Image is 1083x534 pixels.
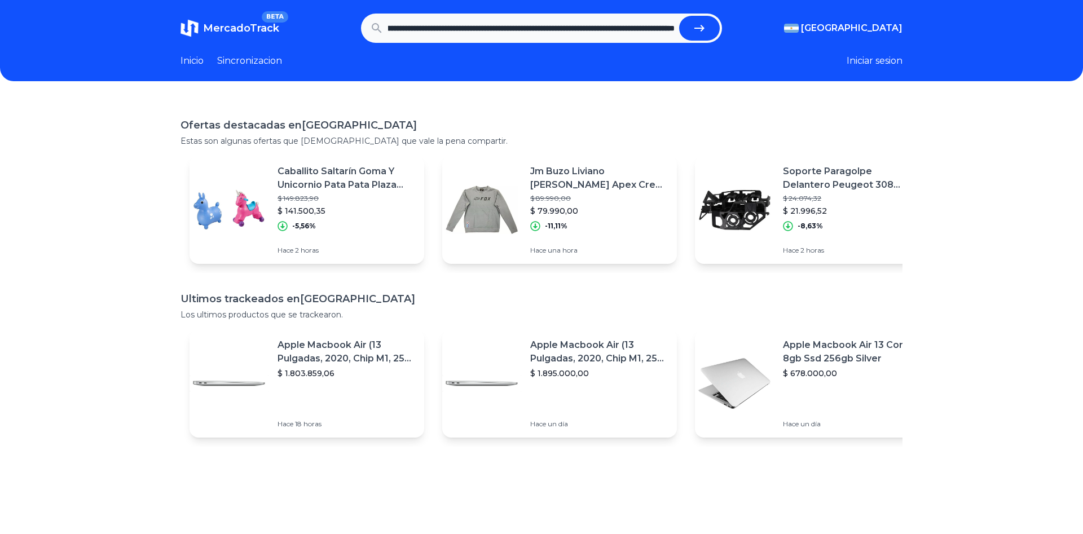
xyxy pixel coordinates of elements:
a: Featured imageJm Buzo Liviano [PERSON_NAME] Apex Crew Fleece Gris Casual$ 89.990,00$ 79.990,00-11... [442,156,677,264]
img: Featured image [695,344,774,423]
img: Featured image [442,344,521,423]
a: Sincronizacion [217,54,282,68]
p: Hace 18 horas [278,420,415,429]
img: Featured image [695,170,774,249]
p: -8,63% [798,222,823,231]
p: $ 678.000,00 [783,368,921,379]
p: -5,56% [292,222,316,231]
p: $ 141.500,35 [278,205,415,217]
a: Featured imageApple Macbook Air (13 Pulgadas, 2020, Chip M1, 256 Gb De Ssd, 8 Gb De Ram) - Plata$... [190,329,424,438]
a: Inicio [180,54,204,68]
p: $ 1.895.000,00 [530,368,668,379]
p: Apple Macbook Air (13 Pulgadas, 2020, Chip M1, 256 Gb De Ssd, 8 Gb De Ram) - Plata [530,338,668,365]
button: [GEOGRAPHIC_DATA] [784,21,902,35]
img: Featured image [190,170,268,249]
p: Estas son algunas ofertas que [DEMOGRAPHIC_DATA] que vale la pena compartir. [180,135,902,147]
img: Featured image [190,344,268,423]
p: Hace un día [530,420,668,429]
a: MercadoTrackBETA [180,19,279,37]
p: Soporte Paragolpe Delantero Peugeot 308 09/19 [783,165,921,192]
img: Featured image [442,170,521,249]
p: -11,11% [545,222,567,231]
p: $ 21.996,52 [783,205,921,217]
p: $ 79.990,00 [530,205,668,217]
a: Featured imageApple Macbook Air (13 Pulgadas, 2020, Chip M1, 256 Gb De Ssd, 8 Gb De Ram) - Plata$... [442,329,677,438]
p: $ 149.823,90 [278,194,415,203]
button: Iniciar sesion [847,54,902,68]
p: Apple Macbook Air (13 Pulgadas, 2020, Chip M1, 256 Gb De Ssd, 8 Gb De Ram) - Plata [278,338,415,365]
a: Featured imageCaballito Saltarín Goma Y Unicornio Pata Pata Plaza Blanda$ 149.823,90$ 141.500,35-... [190,156,424,264]
img: Argentina [784,24,799,33]
p: Jm Buzo Liviano [PERSON_NAME] Apex Crew Fleece Gris Casual [530,165,668,192]
a: Featured imageSoporte Paragolpe Delantero Peugeot 308 09/19$ 24.074,32$ 21.996,52-8,63%Hace 2 horas [695,156,930,264]
p: $ 24.074,32 [783,194,921,203]
p: Caballito Saltarín Goma Y Unicornio Pata Pata Plaza Blanda [278,165,415,192]
h1: Ofertas destacadas en [GEOGRAPHIC_DATA] [180,117,902,133]
p: $ 1.803.859,06 [278,368,415,379]
p: Los ultimos productos que se trackearon. [180,309,902,320]
p: $ 89.990,00 [530,194,668,203]
span: BETA [262,11,288,23]
p: Hace un día [783,420,921,429]
p: Hace una hora [530,246,668,255]
p: Apple Macbook Air 13 Core I5 8gb Ssd 256gb Silver [783,338,921,365]
p: Hace 2 horas [278,246,415,255]
p: Hace 2 horas [783,246,921,255]
h1: Ultimos trackeados en [GEOGRAPHIC_DATA] [180,291,902,307]
img: MercadoTrack [180,19,199,37]
a: Featured imageApple Macbook Air 13 Core I5 8gb Ssd 256gb Silver$ 678.000,00Hace un día [695,329,930,438]
span: MercadoTrack [203,22,279,34]
span: [GEOGRAPHIC_DATA] [801,21,902,35]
